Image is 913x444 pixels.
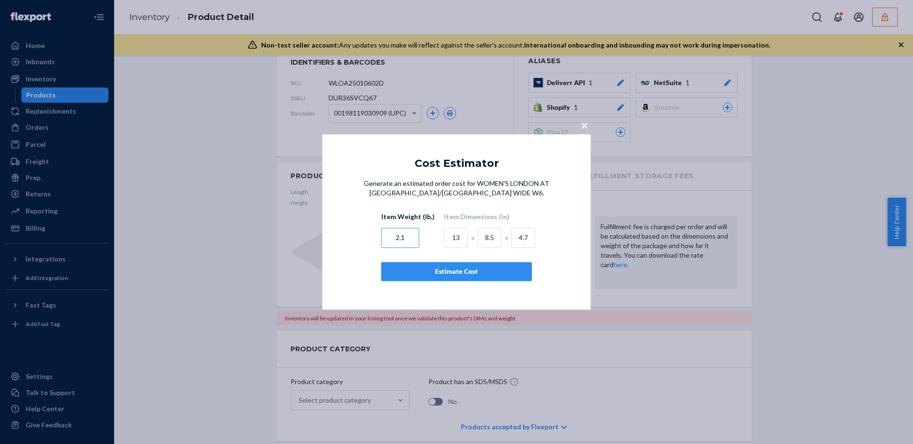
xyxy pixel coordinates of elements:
input: H [512,228,535,248]
h5: Cost Estimator [415,158,499,169]
div: Generate an estimated order cost for WOMEN'S LONDON AT [GEOGRAPHIC_DATA]/[GEOGRAPHIC_DATA] WIDE W6. [360,179,553,281]
span: × [581,117,588,133]
input: L [444,228,468,248]
button: Estimate Cost [381,262,532,281]
div: x x [444,224,535,248]
input: W [478,228,502,248]
label: Item Weight (lb.) [381,212,435,222]
input: Weight [381,228,419,248]
div: Estimate Cost [389,267,524,277]
label: Item Dimensions (in) [444,212,509,222]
